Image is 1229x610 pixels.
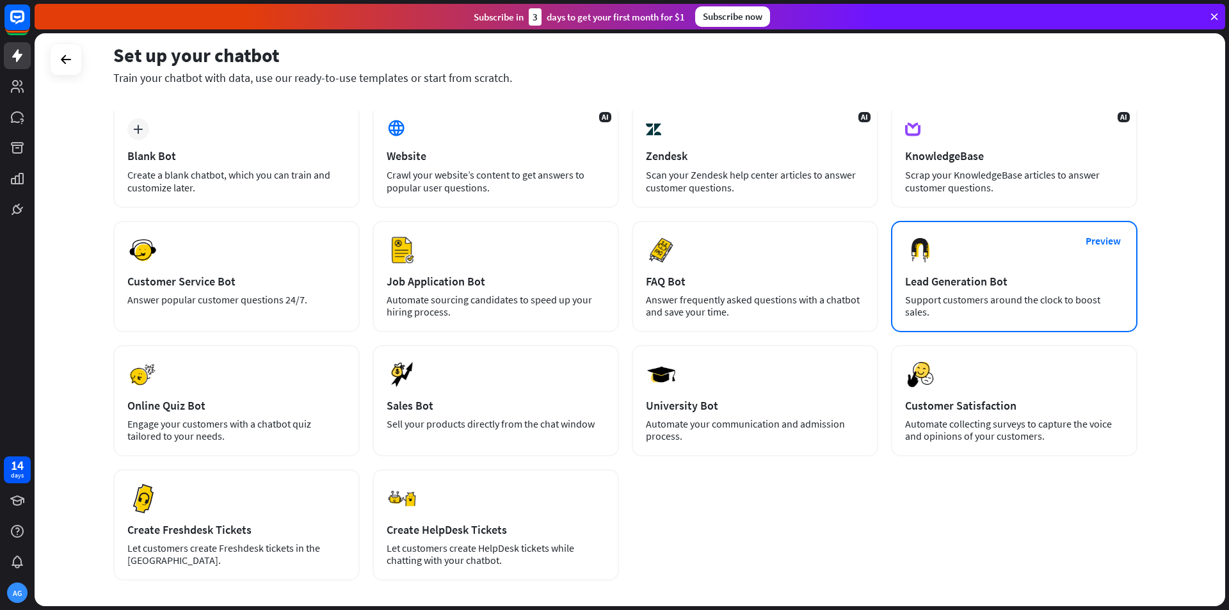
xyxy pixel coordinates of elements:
div: KnowledgeBase [905,148,1123,163]
div: Subscribe in days to get your first month for $1 [474,8,685,26]
div: Let customers create HelpDesk tickets while chatting with your chatbot. [387,542,605,566]
div: Online Quiz Bot [127,398,346,413]
div: Support customers around the clock to boost sales. [905,294,1123,318]
div: Website [387,148,605,163]
div: Create a blank chatbot, which you can train and customize later. [127,168,346,194]
div: Blank Bot [127,148,346,163]
div: Subscribe now [695,6,770,27]
div: Engage your customers with a chatbot quiz tailored to your needs. [127,418,346,442]
button: Preview [1078,229,1129,253]
div: Customer Satisfaction [905,398,1123,413]
div: days [11,471,24,480]
div: Answer popular customer questions 24/7. [127,294,346,306]
div: Scrap your KnowledgeBase articles to answer customer questions. [905,168,1123,194]
div: Automate your communication and admission process. [646,418,864,442]
div: AG [7,582,28,603]
div: FAQ Bot [646,274,864,289]
div: Sell your products directly from the chat window [387,418,605,430]
div: Set up your chatbot [113,43,1137,67]
div: Job Application Bot [387,274,605,289]
div: Customer Service Bot [127,274,346,289]
div: Let customers create Freshdesk tickets in the [GEOGRAPHIC_DATA]. [127,542,346,566]
div: Sales Bot [387,398,605,413]
div: Scan your Zendesk help center articles to answer customer questions. [646,168,864,194]
div: Automate sourcing candidates to speed up your hiring process. [387,294,605,318]
div: 3 [529,8,542,26]
div: Create HelpDesk Tickets [387,522,605,537]
div: Zendesk [646,148,864,163]
div: Create Freshdesk Tickets [127,522,346,537]
div: University Bot [646,398,864,413]
div: Crawl your website’s content to get answers to popular user questions. [387,168,605,194]
div: Lead Generation Bot [905,274,1123,289]
div: Train your chatbot with data, use our ready-to-use templates or start from scratch. [113,70,1137,85]
span: AI [1118,112,1130,122]
a: 14 days [4,456,31,483]
div: 14 [11,460,24,471]
div: Answer frequently asked questions with a chatbot and save your time. [646,294,864,318]
button: Open LiveChat chat widget [10,5,49,44]
span: AI [599,112,611,122]
i: plus [133,125,143,134]
span: AI [858,112,871,122]
div: Automate collecting surveys to capture the voice and opinions of your customers. [905,418,1123,442]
